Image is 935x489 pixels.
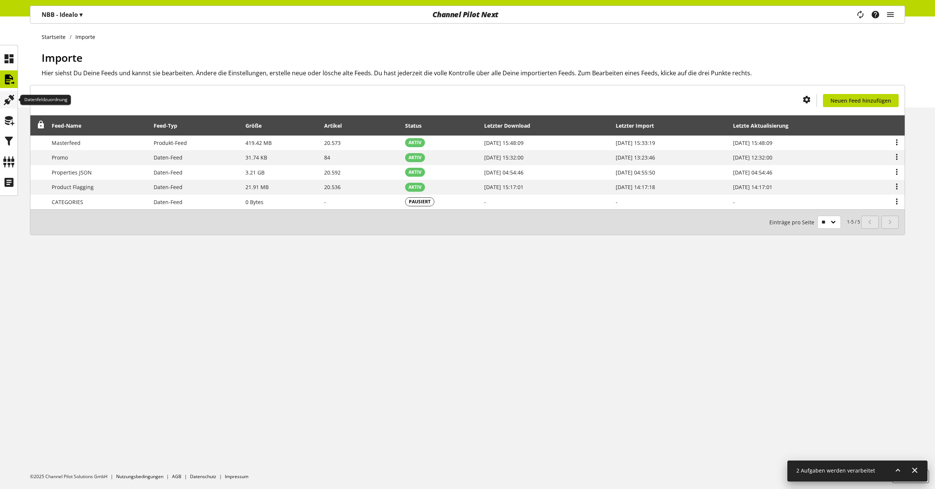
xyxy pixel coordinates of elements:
[616,169,655,176] span: [DATE] 04:55:50
[324,154,330,161] span: 84
[408,169,422,176] span: AKTIV
[616,198,618,206] span: -
[52,154,68,161] span: Promo
[245,183,269,191] span: 21.91 MB
[154,122,185,130] div: Feed-Typ
[733,183,772,191] span: [DATE] 14:17:01
[616,154,655,161] span: [DATE] 13:23:46
[20,95,71,105] div: Datenfeldzuordnung
[405,122,429,130] div: Status
[116,473,163,480] a: Nutzungsbedingungen
[616,122,661,130] div: Letzter Import
[324,122,349,130] div: Artikel
[769,216,860,229] small: 1-5 / 5
[616,183,655,191] span: [DATE] 14:17:18
[408,139,422,146] span: AKTIV
[172,473,181,480] a: AGB
[245,169,265,176] span: 3.21 GB
[830,97,891,104] span: Neuen Feed hinzufügen
[733,169,772,176] span: [DATE] 04:54:46
[42,33,70,41] a: Startseite
[616,139,655,146] span: [DATE] 15:33:19
[52,122,89,130] div: Feed-Name
[484,122,538,130] div: Letzter Download
[324,169,341,176] span: 20.592
[484,139,524,146] span: [DATE] 15:48:09
[30,6,905,24] nav: main navigation
[154,139,187,146] span: Produkt-Feed
[769,218,817,226] span: Einträge pro Seite
[484,183,524,191] span: [DATE] 15:17:01
[484,198,486,206] span: -
[324,139,341,146] span: 20.573
[225,473,248,480] a: Impressum
[37,121,45,129] span: Entsperren, um Zeilen neu anzuordnen
[409,198,431,205] span: PAUSIERT
[733,139,772,146] span: [DATE] 15:48:09
[796,467,875,474] span: 2 Aufgaben werden verarbeitet
[154,183,183,191] span: Daten-Feed
[154,169,183,176] span: Daten-Feed
[245,122,269,130] div: Größe
[733,122,796,130] div: Letzte Aktualisierung
[484,169,524,176] span: [DATE] 04:54:46
[733,198,735,206] span: -
[245,154,267,161] span: 31.74 KB
[52,183,94,191] span: Product Flagging
[823,94,899,107] a: Neuen Feed hinzufügen
[52,169,92,176] span: Properties JSON
[42,69,905,78] h2: Hier siehst Du Deine Feeds und kannst sie bearbeiten. Ändere die Einstellungen, erstelle neue ode...
[324,183,341,191] span: 20.536
[52,198,83,206] span: CATEGORIES
[42,10,82,19] p: NBB - Idealo
[52,139,81,146] span: Masterfeed
[30,473,116,480] li: ©2025 Channel Pilot Solutions GmbH
[154,154,183,161] span: Daten-Feed
[324,198,326,206] span: -
[408,154,422,161] span: AKTIV
[79,10,82,19] span: ▾
[42,51,82,65] span: Importe
[733,154,772,161] span: [DATE] 12:32:00
[408,184,422,191] span: AKTIV
[245,198,263,206] span: 0 Bytes
[154,198,183,206] span: Daten-Feed
[484,154,524,161] span: [DATE] 15:32:00
[34,121,45,130] div: Entsperren, um Zeilen neu anzuordnen
[245,139,272,146] span: 419.42 MB
[190,473,216,480] a: Datenschutz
